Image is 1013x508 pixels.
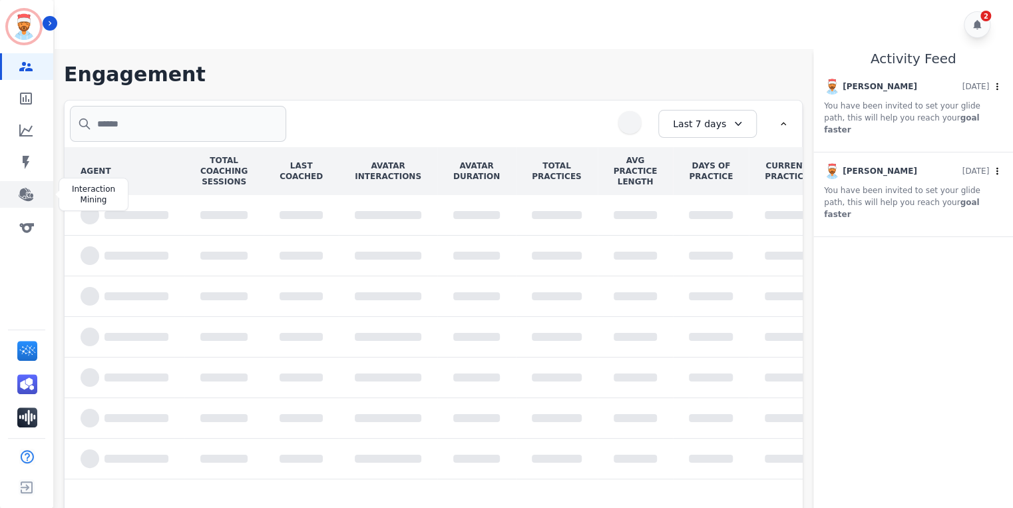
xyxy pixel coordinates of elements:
[962,165,989,177] p: [DATE]
[824,184,1002,220] p: You have been invited to set your glide path, this will help you reach your
[280,160,323,182] div: LAST COACHED
[962,81,989,93] p: [DATE]
[532,160,581,182] div: TOTAL PRACTICES
[355,160,421,182] div: AVATAR INTERACTIONS
[614,155,658,187] div: AVG PRACTICE LENGTH
[765,160,809,182] div: CURRENT PRACTICE
[843,81,917,93] p: [PERSON_NAME]
[824,163,840,179] img: Rounded avatar
[980,11,991,21] div: 2
[658,110,757,138] div: Last 7 days
[8,11,40,43] img: Bordered avatar
[64,63,803,87] h1: Engagement
[824,79,840,95] img: Rounded avatar
[813,49,1013,68] h2: Activity Feed
[200,155,248,187] div: TOTAL COACHING SESSIONS
[81,166,111,176] div: AGENT
[689,160,733,182] div: DAYS OF PRACTICE
[843,165,917,177] p: [PERSON_NAME]
[824,100,1002,136] p: You have been invited to set your glide path, this will help you reach your
[453,160,500,182] div: AVATAR DURATION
